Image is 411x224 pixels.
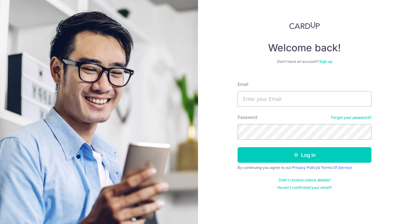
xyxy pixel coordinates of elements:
[279,178,331,183] a: Didn't receive unlock details?
[289,22,320,29] img: CardUp Logo
[319,59,332,64] a: Sign up
[238,81,248,87] label: Email
[321,165,352,170] a: Terms Of Service
[238,114,257,120] label: Password
[277,185,332,190] a: Haven't confirmed your email?
[238,42,371,54] h4: Welcome back!
[238,59,371,64] div: Don’t have an account?
[292,165,318,170] a: Privacy Policy
[238,147,371,163] button: Log in
[238,165,371,170] div: By continuing you agree to our &
[331,115,371,120] a: Forgot your password?
[238,91,371,107] input: Enter your Email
